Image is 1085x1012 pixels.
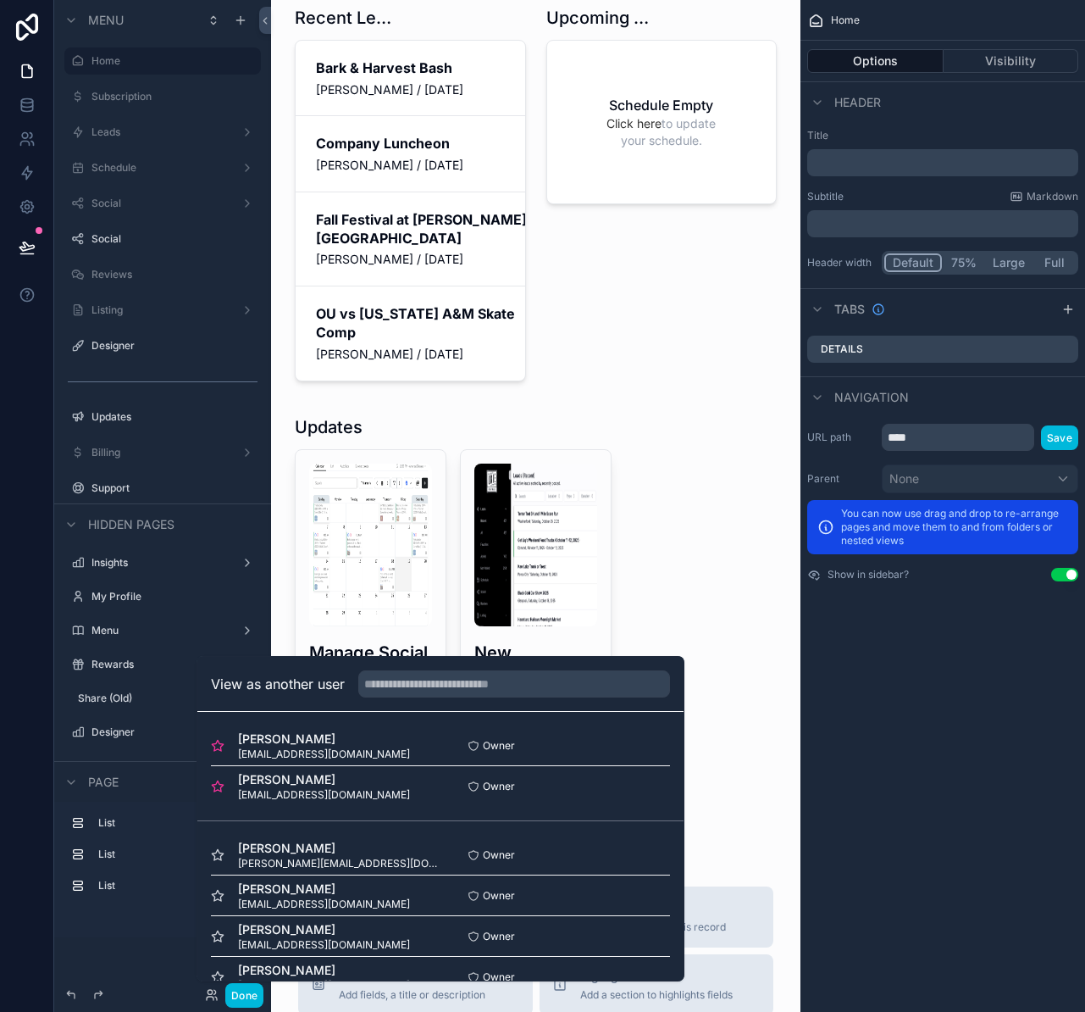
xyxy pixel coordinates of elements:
[91,339,251,353] label: Designer
[807,256,875,270] label: Header width
[483,930,515,943] span: Owner
[580,988,733,1002] span: Add a section to highlights fields
[807,472,875,486] label: Parent
[831,14,860,27] span: Home
[807,49,944,73] button: Options
[985,253,1032,272] button: Large
[91,161,227,175] label: Schedule
[483,848,515,862] span: Owner
[1027,190,1078,203] span: Markdown
[238,771,410,788] span: [PERSON_NAME]
[841,507,1068,548] p: You can now use drag and drop to re-arrange pages and move them to and from folders or nested views
[238,962,410,979] span: [PERSON_NAME]
[91,726,251,739] label: Designer
[238,938,410,952] span: [EMAIL_ADDRESS][DOMAIN_NAME]
[78,692,251,705] label: Share (Old)
[238,921,410,938] span: [PERSON_NAME]
[211,674,345,694] h2: View as another user
[88,12,124,29] span: Menu
[944,49,1079,73] button: Visibility
[834,389,909,406] span: Navigation
[339,988,485,1002] span: Add fields, a title or description
[91,90,251,103] label: Subscription
[834,301,865,318] span: Tabs
[91,410,251,424] label: Updates
[1032,253,1076,272] button: Full
[91,481,251,495] label: Support
[91,303,227,317] label: Listing
[884,253,942,272] button: Default
[807,129,1078,142] label: Title
[807,149,1078,176] div: scrollable content
[91,658,251,671] label: Rewards
[225,983,263,1008] button: Done
[88,516,174,533] span: Hidden pages
[821,342,863,356] label: Details
[238,731,410,748] span: [PERSON_NAME]
[1041,425,1078,450] button: Save
[91,54,251,68] label: Home
[483,780,515,793] span: Owner
[238,857,440,870] span: [PERSON_NAME][EMAIL_ADDRESS][DOMAIN_NAME]
[91,590,251,603] label: My Profile
[91,556,227,570] label: Insights
[238,840,440,857] span: [PERSON_NAME]
[88,774,119,791] span: Page
[98,816,247,830] label: List
[91,232,251,246] label: Social
[889,470,919,487] span: None
[483,970,515,984] span: Owner
[807,190,844,203] label: Subtitle
[828,568,909,581] label: Show in sidebar?
[91,446,227,459] label: Billing
[238,748,410,761] span: [EMAIL_ADDRESS][DOMAIN_NAME]
[807,210,1078,237] div: scrollable content
[882,464,1078,493] button: None
[807,431,875,444] label: URL path
[54,802,271,916] div: scrollable content
[91,197,227,210] label: Social
[238,898,410,911] span: [EMAIL_ADDRESS][DOMAIN_NAME]
[98,879,247,892] label: List
[483,889,515,903] span: Owner
[91,624,227,637] label: Menu
[483,739,515,753] span: Owner
[238,881,410,898] span: [PERSON_NAME]
[91,125,227,139] label: Leads
[1010,190,1078,203] a: Markdown
[98,848,247,861] label: List
[238,979,410,993] span: [EMAIL_ADDRESS][DOMAIN_NAME]
[942,253,985,272] button: 75%
[834,94,881,111] span: Header
[91,268,251,281] label: Reviews
[238,788,410,802] span: [EMAIL_ADDRESS][DOMAIN_NAME]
